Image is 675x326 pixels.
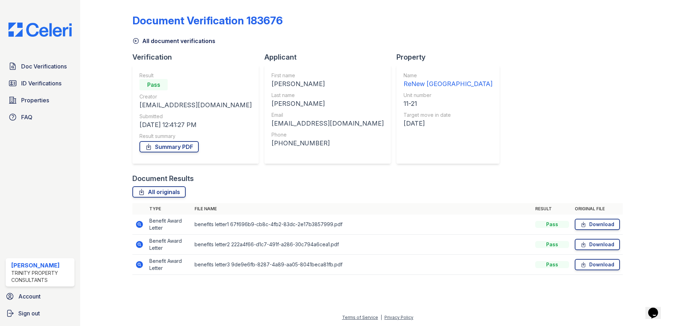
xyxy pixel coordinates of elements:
a: Summary PDF [139,141,199,152]
div: 11-21 [404,99,492,109]
div: Email [271,111,384,119]
div: Creator [139,93,252,100]
a: Name ReNew [GEOGRAPHIC_DATA] [404,72,492,89]
div: Pass [139,79,168,90]
div: [PERSON_NAME] [11,261,72,270]
div: Pass [535,221,569,228]
div: Name [404,72,492,79]
div: [PERSON_NAME] [271,79,384,89]
a: Account [3,289,77,303]
div: [PERSON_NAME] [271,99,384,109]
div: | [381,315,382,320]
span: ID Verifications [21,79,61,87]
div: Trinity Property Consultants [11,270,72,284]
span: Sign out [18,309,40,318]
div: Result summary [139,133,252,140]
div: Unit number [404,92,492,99]
div: [EMAIL_ADDRESS][DOMAIN_NAME] [271,119,384,128]
div: Verification [132,52,264,62]
div: Phone [271,131,384,138]
span: Doc Verifications [21,62,67,71]
div: Document Verification 183676 [132,14,283,27]
td: Benefit Award Letter [147,235,192,255]
div: [DATE] [404,119,492,128]
a: All originals [132,186,186,198]
iframe: chat widget [645,298,668,319]
td: Benefit Award Letter [147,215,192,235]
span: Properties [21,96,49,104]
span: Account [18,292,41,301]
a: Privacy Policy [384,315,413,320]
td: benefits letter1 67f696b9-cb8c-4fb2-83dc-2e17b3857999.pdf [192,215,532,235]
a: ID Verifications [6,76,74,90]
div: Property [396,52,505,62]
div: ReNew [GEOGRAPHIC_DATA] [404,79,492,89]
th: Type [147,203,192,215]
a: Terms of Service [342,315,378,320]
td: benefits letter2 222a4f66-d1c7-491f-a286-30c794a6cea1.pdf [192,235,532,255]
div: [DATE] 12:41:27 PM [139,120,252,130]
a: Download [575,239,620,250]
img: CE_Logo_Blue-a8612792a0a2168367f1c8372b55b34899dd931a85d93a1a3d3e32e68fde9ad4.png [3,23,77,37]
a: All document verifications [132,37,215,45]
div: Applicant [264,52,396,62]
div: [EMAIL_ADDRESS][DOMAIN_NAME] [139,100,252,110]
th: Result [532,203,572,215]
td: benefits letter3 9de9e6fb-8287-4a89-aa05-8041beca81fb.pdf [192,255,532,275]
a: Sign out [3,306,77,320]
a: Download [575,219,620,230]
div: First name [271,72,384,79]
div: Document Results [132,174,194,183]
a: Properties [6,93,74,107]
div: Last name [271,92,384,99]
th: Original file [572,203,623,215]
div: Pass [535,241,569,248]
div: Result [139,72,252,79]
a: FAQ [6,110,74,124]
div: Submitted [139,113,252,120]
span: FAQ [21,113,32,121]
div: Target move in date [404,111,492,119]
td: Benefit Award Letter [147,255,192,275]
a: Doc Verifications [6,59,74,73]
a: Download [575,259,620,270]
div: Pass [535,261,569,268]
th: File name [192,203,532,215]
div: [PHONE_NUMBER] [271,138,384,148]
